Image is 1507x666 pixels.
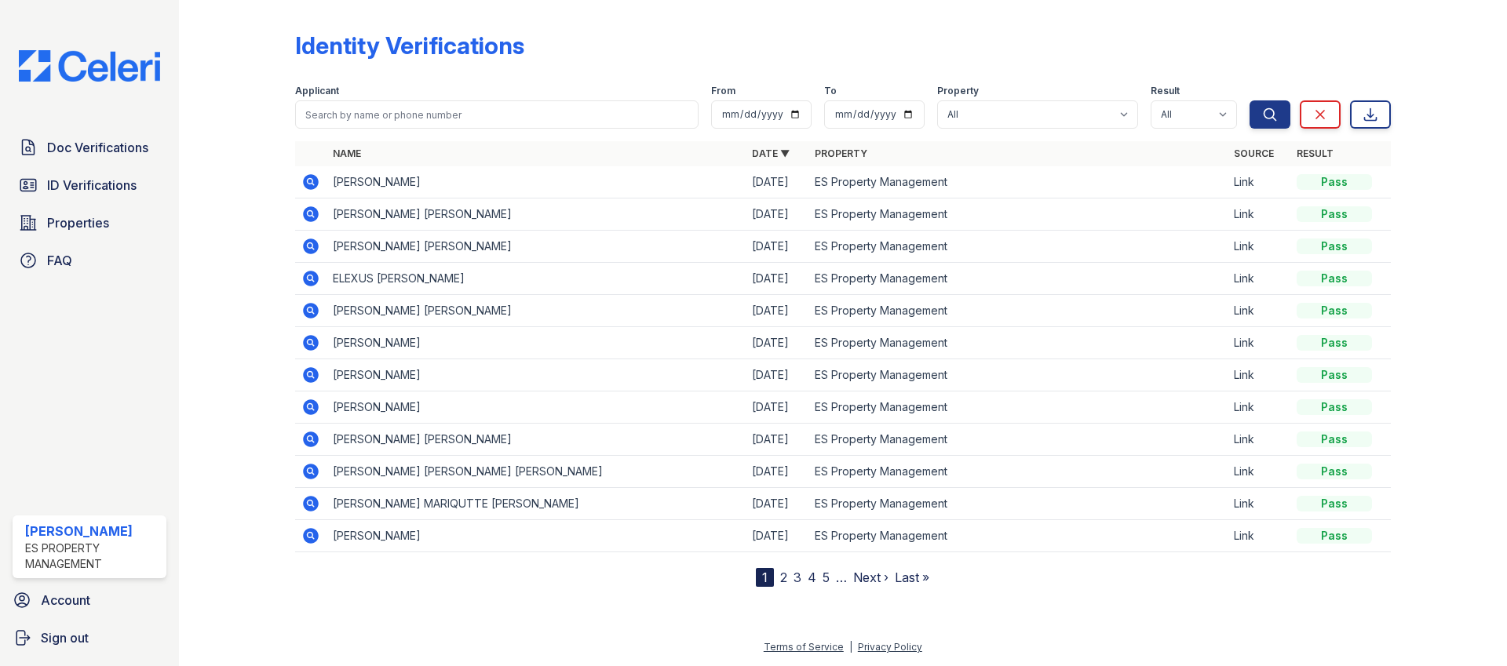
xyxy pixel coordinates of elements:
div: Pass [1297,271,1372,286]
td: Link [1228,456,1290,488]
a: Account [6,584,173,616]
td: ES Property Management [808,263,1228,295]
td: Link [1228,166,1290,198]
div: [PERSON_NAME] [25,522,160,540]
td: Link [1228,520,1290,552]
span: FAQ [47,251,72,270]
td: ES Property Management [808,488,1228,520]
td: [PERSON_NAME] [PERSON_NAME] [327,424,746,456]
a: 3 [794,570,801,585]
div: Identity Verifications [295,31,524,60]
a: Privacy Policy [858,641,922,653]
td: [DATE] [746,520,808,552]
td: Link [1228,424,1290,456]
span: … [836,568,847,587]
label: To [824,85,837,97]
a: Name [333,147,361,159]
a: FAQ [13,245,166,276]
td: ES Property Management [808,391,1228,424]
td: [PERSON_NAME] [PERSON_NAME] [PERSON_NAME] [327,456,746,488]
span: Properties [47,213,109,232]
a: Sign out [6,622,173,653]
a: Last » [895,570,929,585]
div: | [849,641,852,653]
td: [PERSON_NAME] [327,391,746,424]
a: Terms of Service [764,641,844,653]
a: 4 [808,570,816,585]
span: ID Verifications [47,176,137,195]
td: ES Property Management [808,231,1228,263]
td: Link [1228,263,1290,295]
td: Link [1228,391,1290,424]
a: Source [1234,147,1274,159]
td: [PERSON_NAME] [PERSON_NAME] [327,198,746,231]
td: ELEXUS [PERSON_NAME] [327,263,746,295]
a: Property [815,147,867,159]
td: [PERSON_NAME] [327,520,746,552]
td: Link [1228,327,1290,359]
td: [PERSON_NAME] MARIQUTTE [PERSON_NAME] [327,488,746,520]
td: ES Property Management [808,424,1228,456]
span: Account [41,591,90,610]
td: ES Property Management [808,359,1228,391]
div: Pass [1297,496,1372,511]
td: [DATE] [746,359,808,391]
a: Doc Verifications [13,132,166,163]
td: ES Property Management [808,327,1228,359]
td: ES Property Management [808,295,1228,327]
a: ID Verifications [13,169,166,201]
td: [PERSON_NAME] [PERSON_NAME] [327,231,746,263]
a: Result [1297,147,1334,159]
td: [DATE] [746,231,808,263]
a: 5 [823,570,830,585]
td: Link [1228,488,1290,520]
td: Link [1228,359,1290,391]
td: Link [1228,231,1290,263]
label: From [711,85,735,97]
td: [PERSON_NAME] [327,359,746,391]
div: Pass [1297,174,1372,190]
td: [PERSON_NAME] [PERSON_NAME] [327,295,746,327]
div: Pass [1297,335,1372,351]
a: 2 [780,570,787,585]
img: CE_Logo_Blue-a8612792a0a2168367f1c8372b55b34899dd931a85d93a1a3d3e32e68fde9ad4.png [6,50,173,82]
td: ES Property Management [808,456,1228,488]
td: ES Property Management [808,520,1228,552]
a: Date ▼ [752,147,790,159]
td: Link [1228,198,1290,231]
td: ES Property Management [808,198,1228,231]
span: Doc Verifications [47,138,148,157]
div: Pass [1297,367,1372,383]
div: ES Property Management [25,540,160,572]
div: Pass [1297,399,1372,415]
div: Pass [1297,431,1372,447]
td: ES Property Management [808,166,1228,198]
input: Search by name or phone number [295,100,699,129]
td: [DATE] [746,456,808,488]
td: [DATE] [746,327,808,359]
label: Applicant [295,85,339,97]
span: Sign out [41,628,89,647]
label: Property [937,85,979,97]
td: [DATE] [746,488,808,520]
a: Next › [853,570,889,585]
div: Pass [1297,238,1372,254]
td: [DATE] [746,166,808,198]
td: [PERSON_NAME] [327,166,746,198]
div: Pass [1297,303,1372,318]
div: Pass [1297,464,1372,479]
a: Properties [13,207,166,238]
td: [DATE] [746,295,808,327]
td: [DATE] [746,263,808,295]
td: [DATE] [746,391,808,424]
div: Pass [1297,206,1372,222]
td: [DATE] [746,198,808,231]
td: [PERSON_NAME] [327,327,746,359]
div: Pass [1297,528,1372,544]
div: 1 [756,568,774,587]
label: Result [1151,85,1180,97]
td: [DATE] [746,424,808,456]
td: Link [1228,295,1290,327]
